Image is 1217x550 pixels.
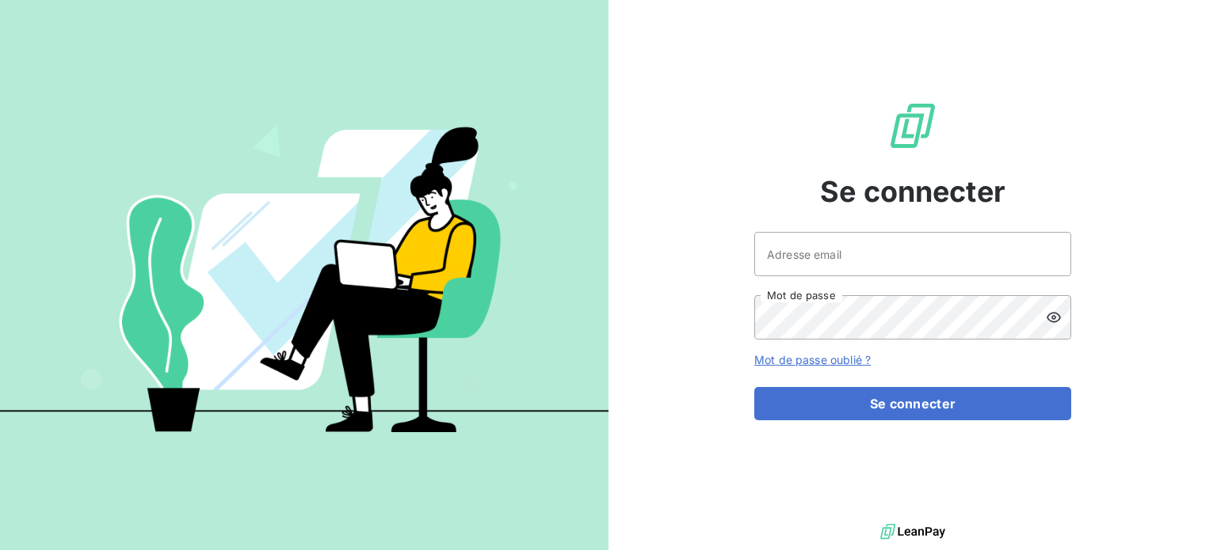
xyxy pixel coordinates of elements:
[754,353,871,366] a: Mot de passe oublié ?
[754,232,1071,276] input: placeholder
[754,387,1071,420] button: Se connecter
[820,170,1005,213] span: Se connecter
[880,520,945,544] img: logo
[887,101,938,151] img: Logo LeanPay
